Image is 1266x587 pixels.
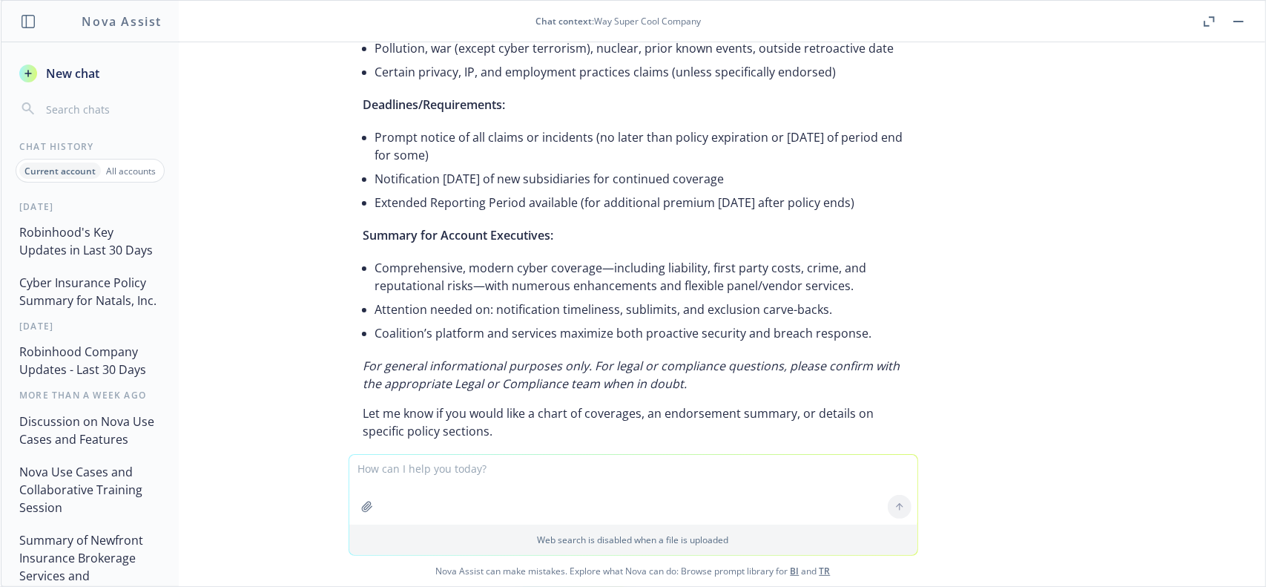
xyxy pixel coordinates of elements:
li: Comprehensive, modern cyber coverage—including liability, first party costs, crime, and reputatio... [375,256,903,298]
button: New chat [13,60,167,87]
div: [DATE] [1,320,179,332]
li: Pollution, war (except cyber terrorism), nuclear, prior known events, outside retroactive date [375,36,903,60]
span: Deadlines/Requirements: [363,96,506,113]
button: Robinhood Company Updates - Last 30 Days [13,338,167,383]
li: Extended Reporting Period available (for additional premium [DATE] after policy ends) [375,191,903,214]
p: Current account [24,165,96,177]
button: Nova Use Cases and Collaborative Training Session [13,459,167,521]
div: : Way Super Cool Company [36,15,1200,27]
span: New chat [43,65,99,82]
li: Certain privacy, IP, and employment practices claims (unless specifically endorsed) [375,60,903,84]
span: Summary for Account Executives: [363,227,554,243]
li: Attention needed on: notification timeliness, sublimits, and exclusion carve-backs. [375,298,903,321]
em: For general informational purposes only. For legal or compliance questions, please confirm with t... [363,358,900,392]
li: Prompt notice of all claims or incidents (no later than policy expiration or [DATE] of period end... [375,125,903,167]
span: Nova Assist can make mistakes. Explore what Nova can do: Browse prompt library for and [7,556,1259,586]
span: Chat context [535,15,592,27]
button: Cyber Insurance Policy Summary for Natals, Inc. [13,269,167,314]
li: Coalition’s platform and services maximize both proactive security and breach response. [375,321,903,345]
a: BI [791,565,800,577]
li: Notification [DATE] of new subsidiaries for continued coverage [375,167,903,191]
button: Robinhood's Key Updates in Last 30 Days [13,219,167,263]
div: Chat History [1,140,179,153]
p: All accounts [106,165,156,177]
p: Web search is disabled when a file is uploaded [358,534,909,546]
div: [DATE] [1,200,179,213]
h1: Nova Assist [82,13,162,30]
button: Discussion on Nova Use Cases and Features [13,408,167,453]
p: Let me know if you would like a chart of coverages, an endorsement summary, or details on specifi... [363,404,903,440]
div: More than a week ago [1,389,179,401]
input: Search chats [43,99,161,119]
a: TR [820,565,831,577]
button: Thumbs down [402,452,426,473]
